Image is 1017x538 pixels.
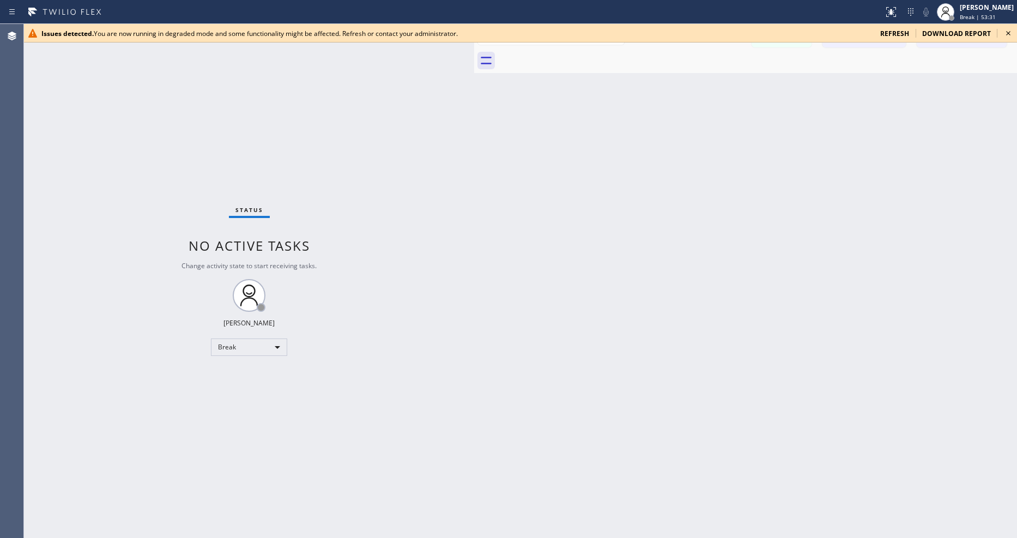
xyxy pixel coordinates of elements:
b: Issues detected. [41,29,94,38]
span: Change activity state to start receiving tasks. [181,261,317,270]
button: Mute [918,4,934,20]
span: No active tasks [189,237,310,255]
div: You are now running in degraded mode and some functionality might be affected. Refresh or contact... [41,29,871,38]
span: refresh [880,29,909,38]
span: Break | 53:31 [960,13,996,21]
div: [PERSON_NAME] [960,3,1014,12]
span: download report [922,29,991,38]
div: Break [211,338,287,356]
span: Status [235,206,263,214]
div: [PERSON_NAME] [223,318,275,328]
